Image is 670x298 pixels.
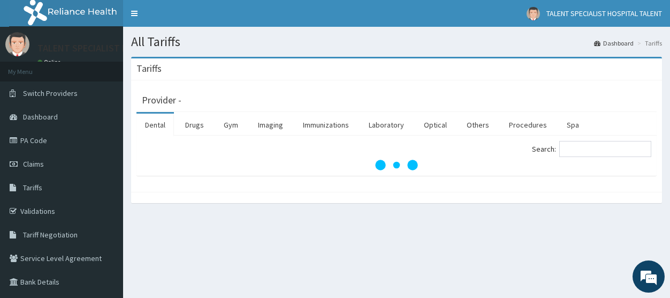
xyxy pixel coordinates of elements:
a: Procedures [500,114,555,136]
h3: Provider - [142,95,181,105]
a: Others [458,114,498,136]
label: Search: [532,141,651,157]
li: Tariffs [635,39,662,48]
a: Drugs [177,114,212,136]
a: Dashboard [594,39,634,48]
span: Tariff Negotiation [23,230,78,240]
img: User Image [527,7,540,20]
a: Online [37,58,63,66]
span: Switch Providers [23,88,78,98]
a: Laboratory [360,114,413,136]
input: Search: [559,141,651,157]
svg: audio-loading [375,144,418,187]
a: Spa [558,114,588,136]
a: Imaging [249,114,292,136]
a: Gym [215,114,247,136]
h1: All Tariffs [131,35,662,49]
span: Dashboard [23,112,58,122]
span: TALENT SPECIALIST HOSPITAL TALENT [546,9,662,18]
p: TALENT SPECIALIST HOSPITAL TALENT [37,43,199,53]
span: Claims [23,159,44,169]
a: Immunizations [294,114,357,136]
a: Dental [136,114,174,136]
h3: Tariffs [136,64,162,73]
span: Tariffs [23,183,42,192]
a: Optical [415,114,455,136]
img: User Image [5,32,29,56]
